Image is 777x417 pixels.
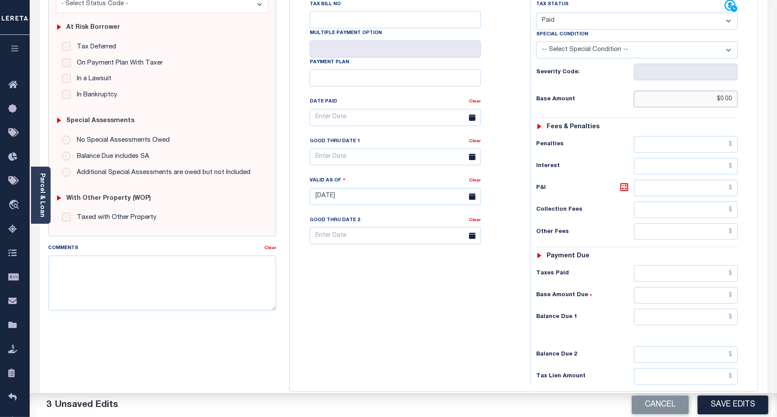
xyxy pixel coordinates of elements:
[536,292,634,299] h6: Base Amount Due
[536,229,634,236] h6: Other Fees
[698,396,768,414] button: Save Edits
[66,117,134,125] h6: Special Assessments
[536,351,634,358] h6: Balance Due 2
[536,182,634,194] h6: P&I
[634,309,738,325] input: $
[310,138,360,145] label: Good Thru Date 1
[310,227,481,244] input: Enter Date
[536,206,634,213] h6: Collection Fees
[634,202,738,218] input: $
[72,42,116,52] label: Tax Deferred
[66,24,120,31] h6: At Risk Borrower
[72,152,149,162] label: Balance Due includes SA
[536,31,588,38] label: Special Condition
[55,400,118,410] span: Unsaved Edits
[310,217,360,224] label: Good Thru Date 2
[310,1,341,8] label: Tax Bill No
[536,69,634,76] h6: Severity Code:
[310,176,346,185] label: Valid as Of
[310,98,337,106] label: Date Paid
[536,141,634,148] h6: Penalties
[469,178,481,183] a: Clear
[72,90,117,100] label: In Bankruptcy
[66,195,151,202] h6: with Other Property (WOP)
[536,1,568,8] label: Tax Status
[310,148,481,165] input: Enter Date
[310,59,349,66] label: Payment Plan
[634,368,738,385] input: $
[469,218,481,222] a: Clear
[634,180,738,196] input: $
[634,265,738,282] input: $
[536,163,634,170] h6: Interest
[634,346,738,363] input: $
[72,136,170,146] label: No Special Assessments Owed
[634,91,738,107] input: $
[469,139,481,144] a: Clear
[72,168,250,178] label: Additional Special Assessments are owed but not Included
[634,158,738,174] input: $
[48,245,79,252] label: Comments
[310,109,481,126] input: Enter Date
[547,123,599,131] h6: Fees & Penalties
[264,246,276,250] a: Clear
[634,223,738,240] input: $
[632,396,689,414] button: Cancel
[536,96,634,103] h6: Base Amount
[72,58,163,68] label: On Payment Plan With Taxer
[547,253,589,260] h6: Payment due
[536,314,634,321] h6: Balance Due 1
[634,287,738,304] input: $
[39,173,45,217] a: Parcel & Loan
[536,373,634,380] h6: Tax Lien Amount
[536,270,634,277] h6: Taxes Paid
[72,74,111,84] label: In a Lawsuit
[8,200,22,211] i: travel_explore
[634,136,738,153] input: $
[310,30,382,37] label: Multiple Payment Option
[310,188,481,205] input: Enter Date
[72,213,157,223] label: Taxed with Other Property
[469,99,481,104] a: Clear
[46,400,51,410] span: 3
